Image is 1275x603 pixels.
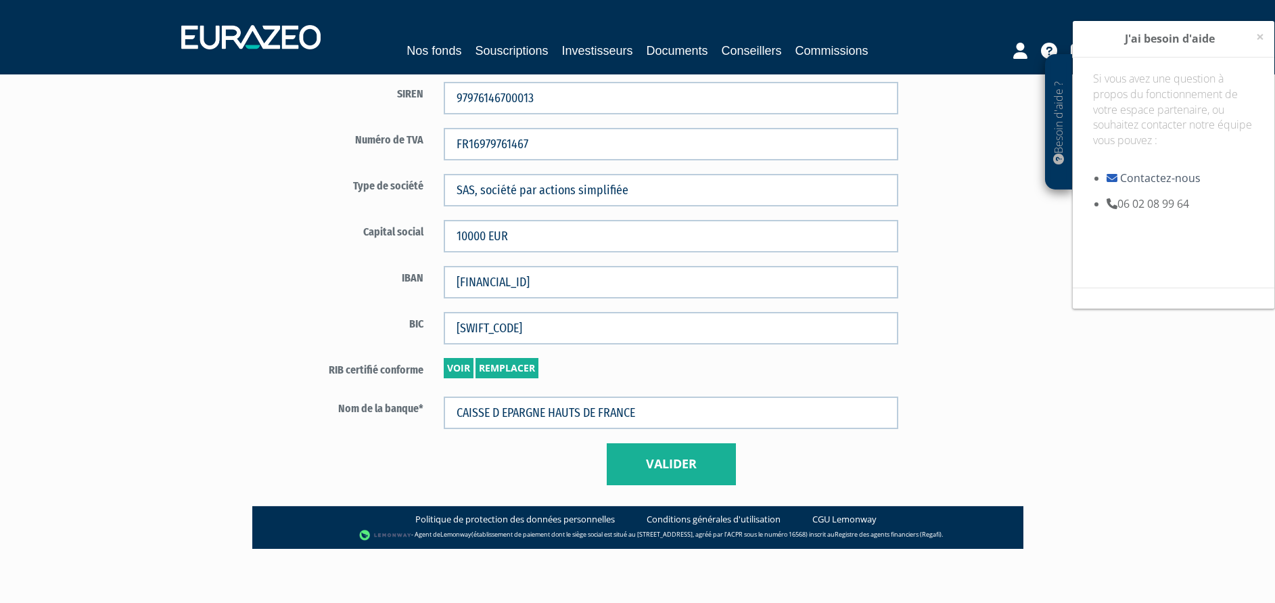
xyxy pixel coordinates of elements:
[276,82,434,102] label: SIREN
[647,513,781,526] a: Conditions générales d'utilisation
[276,266,434,286] label: IBAN
[276,128,434,148] label: Numéro de TVA
[359,529,411,542] img: logo-lemonway.png
[276,174,434,194] label: Type de société
[276,358,434,378] label: RIB certifié conforme
[407,41,461,60] a: Nos fonds
[812,513,877,526] a: CGU Lemonway
[835,531,942,539] a: Registre des agents financiers (Regafi)
[276,220,434,240] label: Capital social
[607,443,736,485] button: Valider
[1073,21,1274,58] div: J'ai besoin d'aide
[440,531,471,539] a: Lemonway
[1120,171,1201,185] a: Contactez-nous
[1093,71,1254,164] p: Si vous avez une question à propos du fonctionnement de votre espace partenaire, ou souhaitez con...
[1256,27,1264,46] span: ×
[475,41,548,60] a: Souscriptions
[276,312,434,332] label: BIC
[1107,196,1254,212] li: 06 02 08 99 64
[722,41,782,60] a: Conseillers
[476,358,538,378] a: Remplacer
[561,41,632,60] a: Investisseurs
[795,41,868,60] a: Commissions
[647,41,708,60] a: Documents
[181,25,321,49] img: 1732889491-logotype_eurazeo_blanc_rvb.png
[444,358,473,378] a: Voir
[1051,62,1067,183] p: Besoin d'aide ?
[276,397,434,417] label: Nom de la banque*
[266,529,1010,542] div: - Agent de (établissement de paiement dont le siège social est situé au [STREET_ADDRESS], agréé p...
[415,513,615,526] a: Politique de protection des données personnelles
